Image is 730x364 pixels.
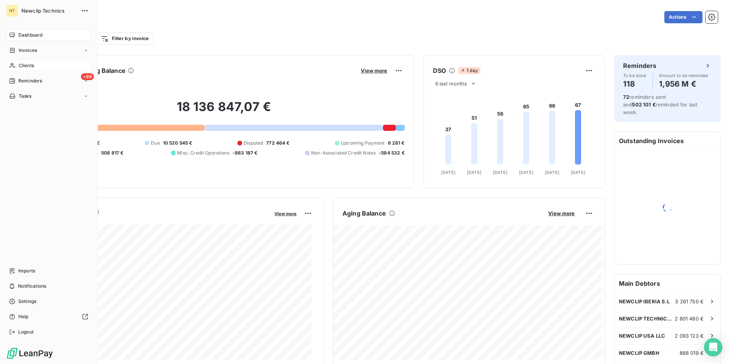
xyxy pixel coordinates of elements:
span: Due [151,140,160,147]
span: Disputed [244,140,263,147]
span: Non-Associated Credit Notes [311,150,376,156]
span: View more [361,68,387,74]
span: Newclip Technics [21,8,76,14]
h6: Aging Balance [342,209,386,218]
div: NT [6,5,18,17]
span: View more [275,211,297,216]
a: Settings [6,295,91,308]
tspan: [DATE] [441,170,455,175]
span: Reminders [18,77,42,84]
span: Logout [18,329,34,335]
img: Logo LeanPay [6,347,53,359]
span: Notifications [18,283,46,290]
span: 6 281 € [388,140,405,147]
span: -594 532 € [379,150,405,156]
tspan: [DATE] [571,170,585,175]
h6: DSO [433,66,446,75]
span: NEWCLIP GMBH [619,350,659,356]
span: -983 187 € [233,150,258,156]
span: Amount to be reminded [659,73,708,78]
h6: Reminders [623,61,656,70]
span: Invoices [19,47,37,54]
span: 1 day [458,67,480,74]
span: 868 019 € [680,350,704,356]
button: View more [546,210,577,217]
a: Dashboard [6,29,91,41]
span: Misc. Credit Operations [177,150,229,156]
span: reminders sent and reminded for last week. [623,94,697,115]
span: Upcoming Payment [341,140,384,147]
h4: 118 [623,78,646,90]
span: Clients [19,62,34,69]
span: Settings [18,298,36,305]
a: Invoices [6,44,91,56]
span: Imports [18,267,35,274]
span: 772 464 € [266,140,289,147]
span: Dashboard [18,32,42,39]
span: 2 801 480 € [675,316,704,322]
a: +99Reminders [6,75,91,87]
a: Help [6,311,91,323]
span: 3 261 750 € [675,298,704,304]
span: To be done [623,73,646,78]
span: 6 last months [435,81,467,87]
h4: 1,956 M € [659,78,708,90]
span: 502 101 € [632,101,656,108]
span: NEWCLIP USA LLC [619,333,665,339]
div: Open Intercom Messenger [704,338,722,356]
span: 2 093 123 € [675,333,704,339]
h6: Main Debtors [614,274,720,293]
span: 508 817 € [101,150,123,156]
a: Tasks [6,90,91,102]
button: View more [359,67,389,74]
button: Filter by invoice [95,32,153,45]
span: NEWCLIP TECHNICS AUSTRALIA PTY [619,316,675,322]
span: 10 520 545 € [163,140,192,147]
span: Monthly Revenue [43,216,269,224]
tspan: [DATE] [519,170,533,175]
tspan: [DATE] [545,170,559,175]
button: View more [272,210,299,217]
span: +99 [81,73,94,80]
tspan: [DATE] [467,170,481,175]
h2: 18 136 847,07 € [43,99,405,122]
span: Tasks [19,93,32,100]
button: Actions [664,11,703,23]
h6: Outstanding Invoices [614,132,720,150]
span: 72 [623,94,629,100]
span: Help [18,313,29,320]
a: Imports [6,265,91,277]
span: NEWCLIP IBERIA S.L [619,298,670,304]
span: View more [548,210,575,216]
a: Clients [6,60,91,72]
tspan: [DATE] [493,170,507,175]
